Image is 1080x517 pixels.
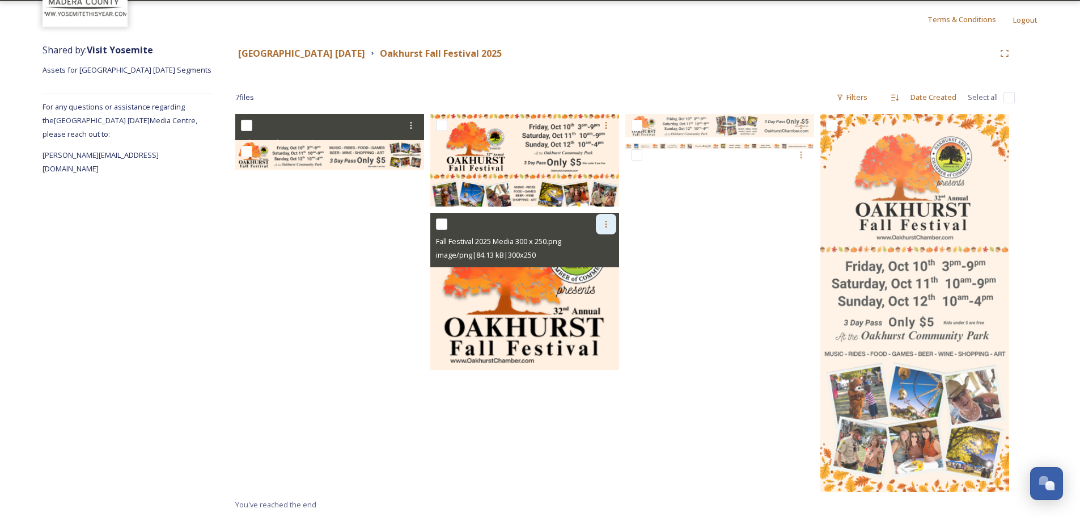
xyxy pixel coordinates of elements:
span: Select all [968,92,998,103]
strong: Oakhurst Fall Festival 2025 [380,47,502,60]
strong: Visit Yosemite [87,44,153,56]
div: Date Created [905,86,962,108]
div: Filters [831,86,873,108]
span: Assets for [GEOGRAPHIC_DATA] [DATE] Segments [43,65,211,75]
span: image/png | 84.13 kB | 300 x 250 [436,250,536,260]
button: Open Chat [1030,467,1063,500]
span: Fall Festival 2025 Media 300 x 250.png [436,236,561,246]
img: Fall Festival 2025 Media 1024x500.png [430,114,619,207]
strong: [GEOGRAPHIC_DATA] [DATE] [238,47,365,60]
img: Fall Festival 2025 Media 300 x 250.png [430,213,619,371]
span: Terms & Conditions [927,14,996,24]
a: Terms & Conditions [927,12,1013,26]
span: Fall Festival 2025 Media 1920 x 200.png [241,137,370,148]
span: You've reached the end [235,499,316,510]
span: Logout [1013,15,1037,25]
span: [PERSON_NAME][EMAIL_ADDRESS][DOMAIN_NAME] [43,150,159,174]
span: 7 file s [235,92,254,103]
span: Shared by: [43,44,153,56]
span: For any questions or assistance regarding the [GEOGRAPHIC_DATA] [DATE] Media Centre, please reach... [43,102,197,139]
img: Fall Festival 2025 Media 300 x 600.png [820,114,1009,492]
